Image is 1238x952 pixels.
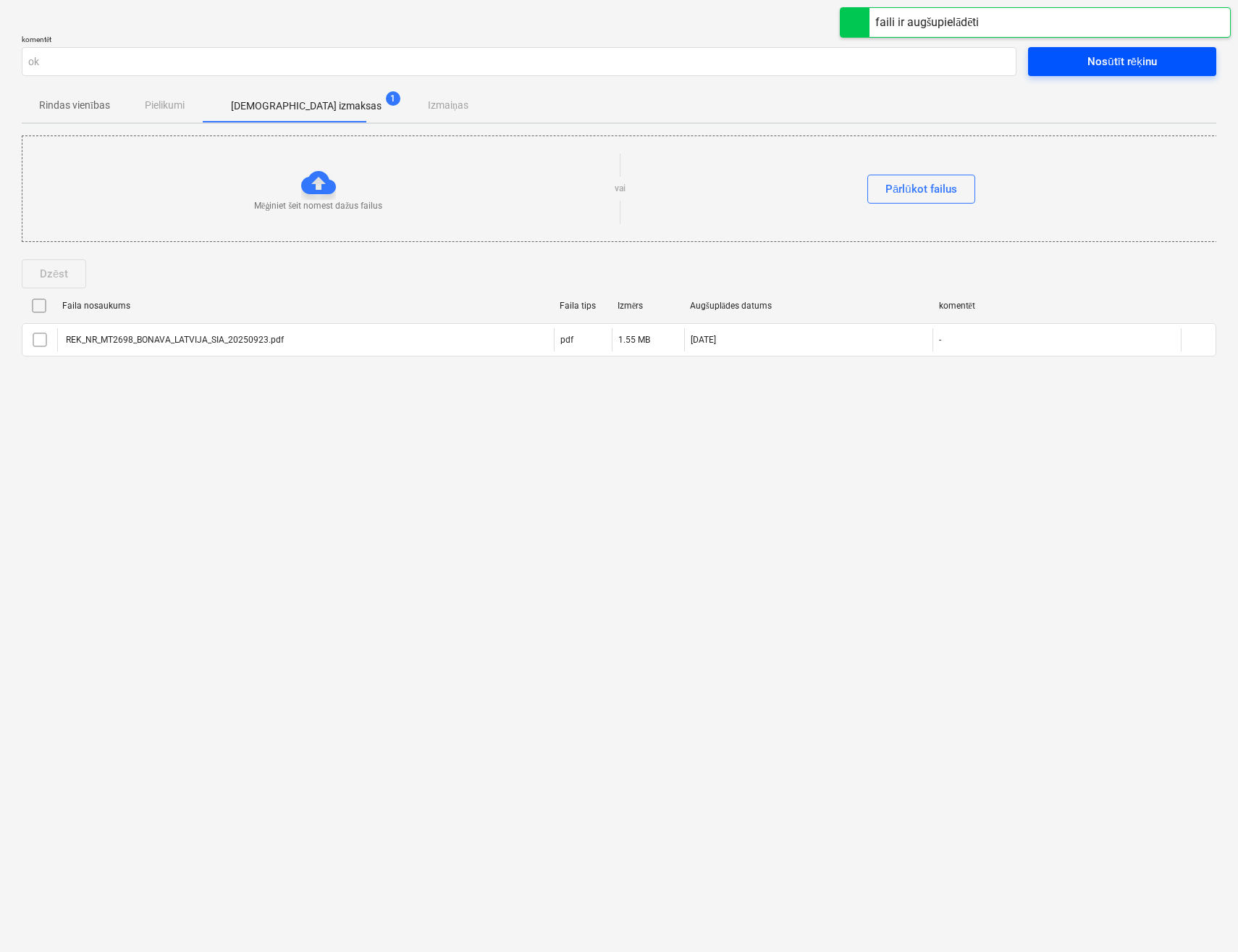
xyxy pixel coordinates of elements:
button: Pārlūkot failus [867,175,975,204]
p: Rindas vienības [39,98,110,113]
div: Pārlūkot failus [885,180,957,199]
span: 1 [386,91,400,106]
p: vai [615,183,626,195]
div: - [939,335,941,345]
div: pdf [560,335,573,345]
div: Izmērs [618,301,678,312]
p: komentēt [22,35,1016,47]
div: Faila nosaukums [62,301,548,311]
div: Mēģiniet šeit nomest dažus failusvaiPārlūkot failus [22,135,1218,242]
p: [DEMOGRAPHIC_DATA] izmaksas [231,99,382,114]
div: Faila tips [560,301,606,311]
div: faili ir augšupielādēti [875,14,979,31]
div: Augšuplādes datums [690,301,927,312]
div: REK_NR_MT2698_BONAVA_LATVIJA_SIA_20250923.pdf [64,335,284,345]
button: Nosūtīt rēķinu [1028,47,1216,76]
div: 1.55 MB [618,335,650,345]
div: komentēt [939,301,1176,312]
p: Mēģiniet šeit nomest dažus failus [254,200,382,212]
div: Nosūtīt rēķinu [1087,52,1156,71]
div: [DATE] [691,335,716,345]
